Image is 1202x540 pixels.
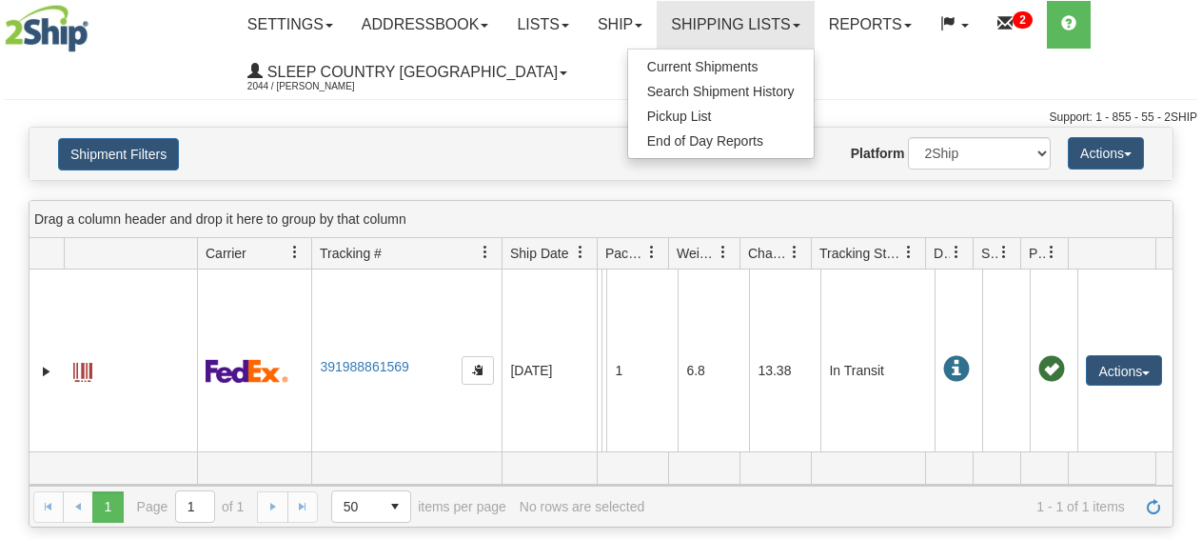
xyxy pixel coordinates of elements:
[331,490,506,523] span: items per page
[263,64,558,80] span: Sleep Country [GEOGRAPHIC_DATA]
[520,499,645,514] div: No rows are selected
[92,491,123,522] span: Page 1
[943,356,970,383] span: In Transit
[677,244,717,263] span: Weight
[380,491,410,522] span: select
[5,110,1197,126] div: Support: 1 - 855 - 55 - 2SHIP
[583,1,657,49] a: Ship
[601,270,606,472] td: [PERSON_NAME] [PERSON_NAME] CA AB CALGARY T1Y 1V1
[1086,355,1162,386] button: Actions
[30,201,1172,238] div: grid grouping header
[678,270,749,472] td: 6.8
[606,270,678,472] td: 1
[233,49,581,96] a: Sleep Country [GEOGRAPHIC_DATA] 2044 / [PERSON_NAME]
[815,1,926,49] a: Reports
[233,1,347,49] a: Settings
[1035,236,1068,269] a: Pickup Status filter column settings
[58,138,179,170] button: Shipment Filters
[320,359,408,374] a: 391988861569
[940,236,973,269] a: Delivery Status filter column settings
[176,491,214,522] input: Page 1
[628,79,814,104] a: Search Shipment History
[1038,356,1065,383] span: Pickup Successfully created
[647,133,763,149] span: End of Day Reports
[73,354,92,385] a: Label
[37,362,56,381] a: Expand
[981,244,997,263] span: Shipment Issues
[628,54,814,79] a: Current Shipments
[1013,11,1033,29] sup: 2
[597,270,601,472] td: Allied Home Shipping department [GEOGRAPHIC_DATA] [GEOGRAPHIC_DATA] [GEOGRAPHIC_DATA] H1Z 3H3
[983,1,1047,49] a: 2
[279,236,311,269] a: Carrier filter column settings
[502,270,597,472] td: [DATE]
[469,236,502,269] a: Tracking # filter column settings
[331,490,411,523] span: Page sizes drop down
[206,244,246,263] span: Carrier
[247,77,390,96] span: 2044 / [PERSON_NAME]
[819,244,902,263] span: Tracking Status
[564,236,597,269] a: Ship Date filter column settings
[707,236,739,269] a: Weight filter column settings
[1029,244,1045,263] span: Pickup Status
[636,236,668,269] a: Packages filter column settings
[778,236,811,269] a: Charge filter column settings
[502,1,582,49] a: Lists
[344,497,368,516] span: 50
[510,244,568,263] span: Ship Date
[628,104,814,129] a: Pickup List
[748,244,788,263] span: Charge
[206,359,288,383] img: 2 - FedEx Express®
[347,1,503,49] a: Addressbook
[628,129,814,153] a: End of Day Reports
[749,270,820,472] td: 13.38
[605,244,645,263] span: Packages
[1068,137,1144,170] button: Actions
[893,236,925,269] a: Tracking Status filter column settings
[647,109,712,124] span: Pickup List
[851,144,905,163] label: Platform
[5,5,89,52] img: logo2044.jpg
[137,490,245,523] span: Page of 1
[657,1,814,49] a: Shipping lists
[320,244,382,263] span: Tracking #
[647,84,795,99] span: Search Shipment History
[820,270,935,472] td: In Transit
[658,499,1125,514] span: 1 - 1 of 1 items
[647,59,759,74] span: Current Shipments
[988,236,1020,269] a: Shipment Issues filter column settings
[462,356,494,385] button: Copy to clipboard
[934,244,950,263] span: Delivery Status
[1138,491,1169,522] a: Refresh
